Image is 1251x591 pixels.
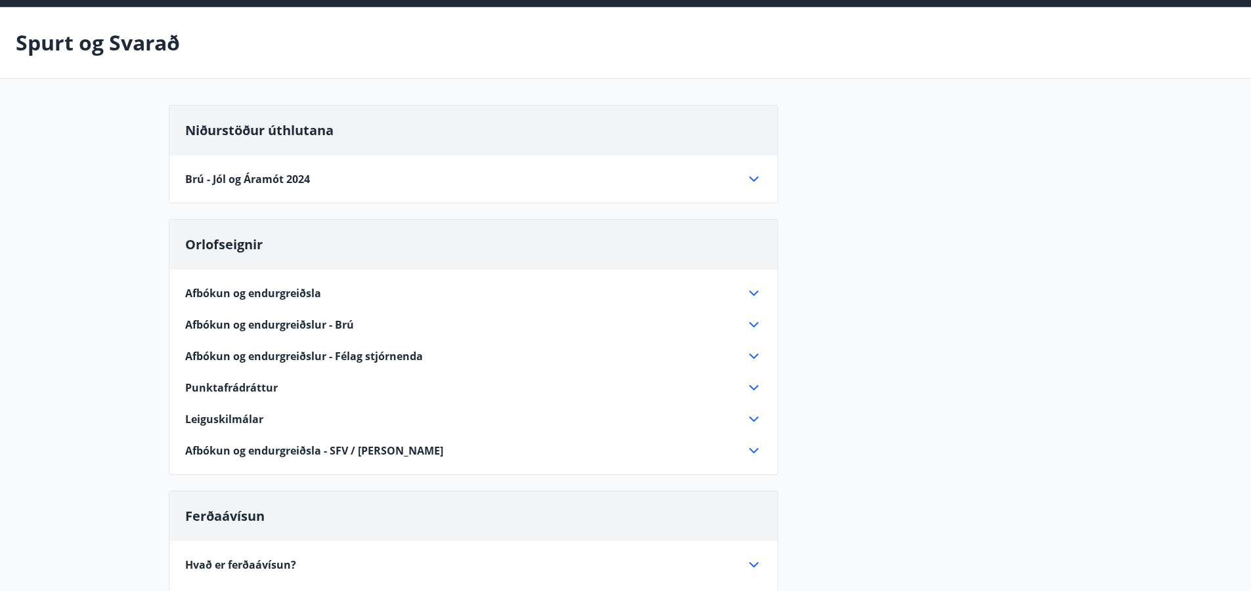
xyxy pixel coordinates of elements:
span: Niðurstöður úthlutana [185,121,334,139]
div: Brú - Jól og Áramót 2024 [185,171,762,187]
div: Punktafrádráttur [185,380,762,396]
div: Leiguskilmálar [185,411,762,427]
p: Spurt og Svarað [16,28,180,57]
span: Afbókun og endurgreiðsla - SFV / [PERSON_NAME] [185,443,443,458]
span: Brú - Jól og Áramót 2024 [185,172,310,186]
span: Afbókun og endurgreiðslur - Félag stjórnenda [185,349,423,363]
span: Afbókun og endurgreiðslur - Brú [185,317,354,332]
span: Orlofseignir [185,235,263,253]
div: Hvað er ferðaávísun? [185,557,762,573]
span: Afbókun og endurgreiðsla [185,286,321,300]
span: Hvað er ferðaávísun? [185,558,296,572]
span: Ferðaávísun [185,507,265,525]
div: Afbókun og endurgreiðsla - SFV / [PERSON_NAME] [185,443,762,459]
span: Punktafrádráttur [185,380,278,395]
span: Leiguskilmálar [185,412,263,426]
div: Afbókun og endurgreiðsla [185,285,762,301]
div: Afbókun og endurgreiðslur - Brú [185,317,762,333]
div: Afbókun og endurgreiðslur - Félag stjórnenda [185,348,762,364]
